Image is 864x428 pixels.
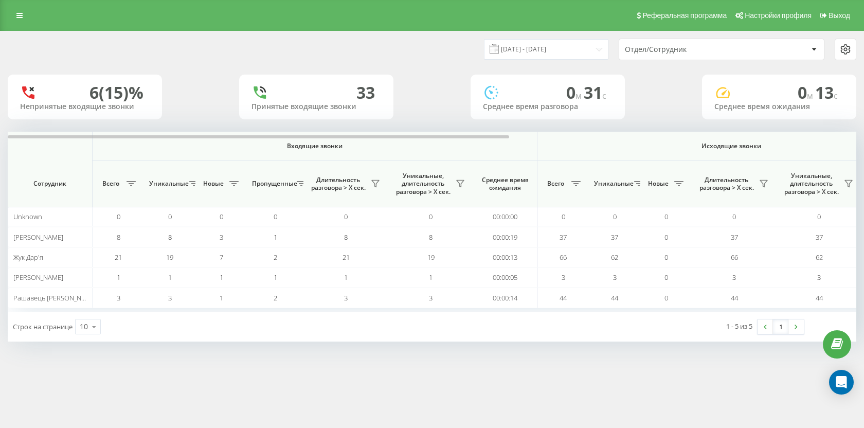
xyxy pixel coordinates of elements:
span: 3 [613,273,617,282]
td: 00:00:14 [473,288,537,308]
span: 0 [117,212,120,221]
span: 3 [562,273,565,282]
span: 0 [168,212,172,221]
span: 0 [817,212,821,221]
span: 21 [343,253,350,262]
div: Отдел/Сотрудник [625,45,748,54]
span: Жук Дар'я [13,253,43,262]
a: 1 [773,319,788,334]
span: 3 [117,293,120,302]
span: Уникальные, длительность разговора > Х сек. [393,172,453,196]
span: Выход [829,11,850,20]
span: 37 [611,233,618,242]
span: 8 [429,233,433,242]
span: 3 [168,293,172,302]
div: 6 (15)% [89,83,143,102]
span: 44 [816,293,823,302]
span: 19 [166,253,173,262]
div: Open Intercom Messenger [829,370,854,395]
span: 62 [611,253,618,262]
span: 0 [429,212,433,221]
span: Всего [543,180,568,188]
span: 0 [732,212,736,221]
span: Рашавець [PERSON_NAME] [13,293,97,302]
span: 21 [115,253,122,262]
span: 0 [664,253,668,262]
span: Новые [201,180,226,188]
span: Пропущенные [252,180,294,188]
span: 8 [117,233,120,242]
span: 44 [731,293,738,302]
span: Уникальные, длительность разговора > Х сек. [782,172,841,196]
span: 0 [613,212,617,221]
span: 7 [220,253,223,262]
span: 3 [429,293,433,302]
td: 00:00:13 [473,247,537,267]
span: c [834,90,838,101]
div: 10 [80,322,88,332]
span: 0 [566,81,584,103]
span: 31 [584,81,606,103]
td: 00:00:19 [473,227,537,247]
span: 1 [117,273,120,282]
span: Unknown [13,212,42,221]
span: 3 [732,273,736,282]
span: Входящие звонки [119,142,510,150]
span: 1 [220,293,223,302]
span: 13 [815,81,838,103]
span: Сотрудник [16,180,83,188]
span: Длительность разговора > Х сек. [309,176,368,192]
span: Уникальные [149,180,186,188]
span: 0 [664,233,668,242]
span: 0 [220,212,223,221]
span: 2 [274,253,277,262]
span: 62 [816,253,823,262]
span: 19 [427,253,435,262]
span: 37 [560,233,567,242]
span: Уникальные [594,180,631,188]
div: Непринятые входящие звонки [20,102,150,111]
div: 1 - 5 из 5 [726,321,752,331]
span: м [807,90,815,101]
span: м [575,90,584,101]
span: 8 [344,233,348,242]
span: 1 [274,273,277,282]
span: 66 [731,253,738,262]
span: 66 [560,253,567,262]
span: 0 [798,81,815,103]
span: 0 [664,293,668,302]
span: 3 [344,293,348,302]
span: 0 [274,212,277,221]
span: 44 [560,293,567,302]
span: c [602,90,606,101]
div: Принятые входящие звонки [251,102,381,111]
span: 2 [274,293,277,302]
span: 1 [429,273,433,282]
span: 3 [220,233,223,242]
div: 33 [356,83,375,102]
span: Всего [98,180,123,188]
span: 3 [817,273,821,282]
span: Среднее время ожидания [481,176,529,192]
span: Новые [645,180,671,188]
span: Строк на странице [13,322,73,331]
span: 37 [731,233,738,242]
div: Среднее время ожидания [714,102,844,111]
span: 44 [611,293,618,302]
span: 0 [664,212,668,221]
span: 1 [168,273,172,282]
span: [PERSON_NAME] [13,233,63,242]
span: 0 [664,273,668,282]
span: 0 [344,212,348,221]
td: 00:00:05 [473,267,537,288]
span: 8 [168,233,172,242]
span: 1 [344,273,348,282]
td: 00:00:00 [473,207,537,227]
span: 1 [220,273,223,282]
span: 0 [562,212,565,221]
span: [PERSON_NAME] [13,273,63,282]
div: Среднее время разговора [483,102,613,111]
span: Реферальная программа [642,11,727,20]
span: Настройки профиля [745,11,812,20]
span: 37 [816,233,823,242]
